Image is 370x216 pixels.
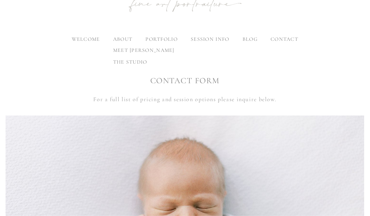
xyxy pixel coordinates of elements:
[113,59,147,65] span: the studio
[191,36,229,42] label: session info
[6,75,364,86] h1: CONTACT FORM
[243,36,258,42] a: blog
[271,36,298,42] a: contact
[108,56,180,68] a: the studio
[108,44,180,56] a: meet [PERSON_NAME]
[72,36,100,42] a: welcome
[146,36,178,42] label: portfolio
[113,47,174,54] span: meet [PERSON_NAME]
[6,94,364,104] p: For a full list of pricing and session options please inquire below.
[113,36,132,42] label: about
